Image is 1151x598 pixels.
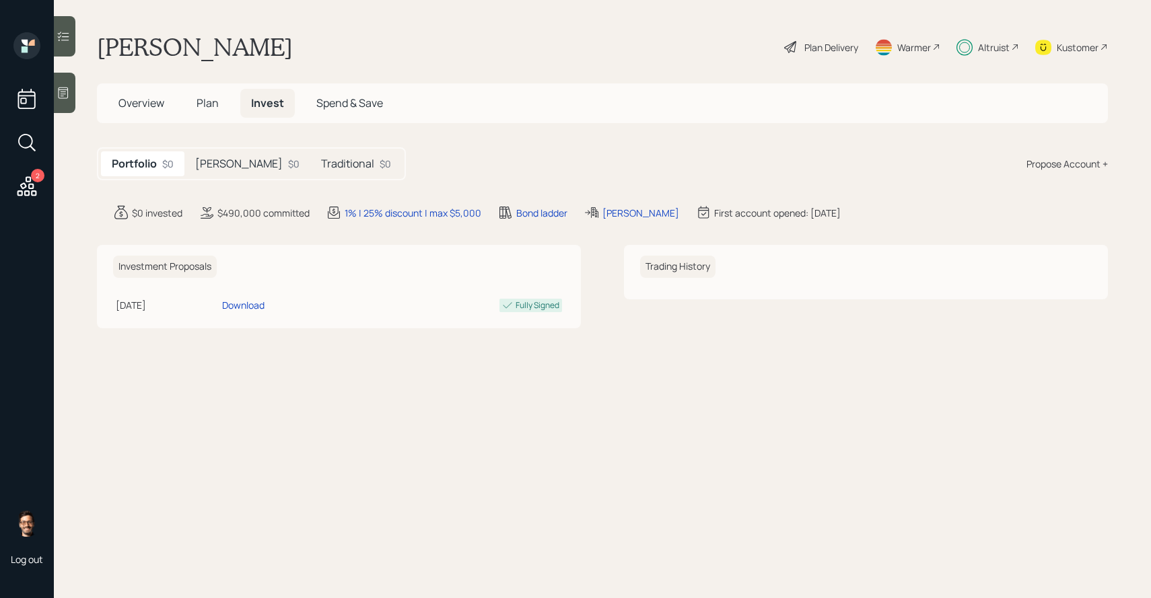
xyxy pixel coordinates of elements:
[251,96,284,110] span: Invest
[1026,157,1108,171] div: Propose Account +
[345,206,481,220] div: 1% | 25% discount | max $5,000
[1057,40,1098,54] div: Kustomer
[897,40,931,54] div: Warmer
[516,206,567,220] div: Bond ladder
[97,32,293,62] h1: [PERSON_NAME]
[217,206,310,220] div: $490,000 committed
[602,206,679,220] div: [PERSON_NAME]
[195,157,283,170] h5: [PERSON_NAME]
[316,96,383,110] span: Spend & Save
[197,96,219,110] span: Plan
[112,157,157,170] h5: Portfolio
[380,157,391,171] div: $0
[113,256,217,278] h6: Investment Proposals
[116,298,217,312] div: [DATE]
[978,40,1010,54] div: Altruist
[222,298,265,312] div: Download
[640,256,716,278] h6: Trading History
[288,157,300,171] div: $0
[132,206,182,220] div: $0 invested
[11,553,43,566] div: Log out
[13,510,40,537] img: sami-boghos-headshot.png
[118,96,164,110] span: Overview
[162,157,174,171] div: $0
[321,157,374,170] h5: Traditional
[804,40,858,54] div: Plan Delivery
[31,169,44,182] div: 2
[714,206,841,220] div: First account opened: [DATE]
[516,299,559,311] div: Fully Signed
